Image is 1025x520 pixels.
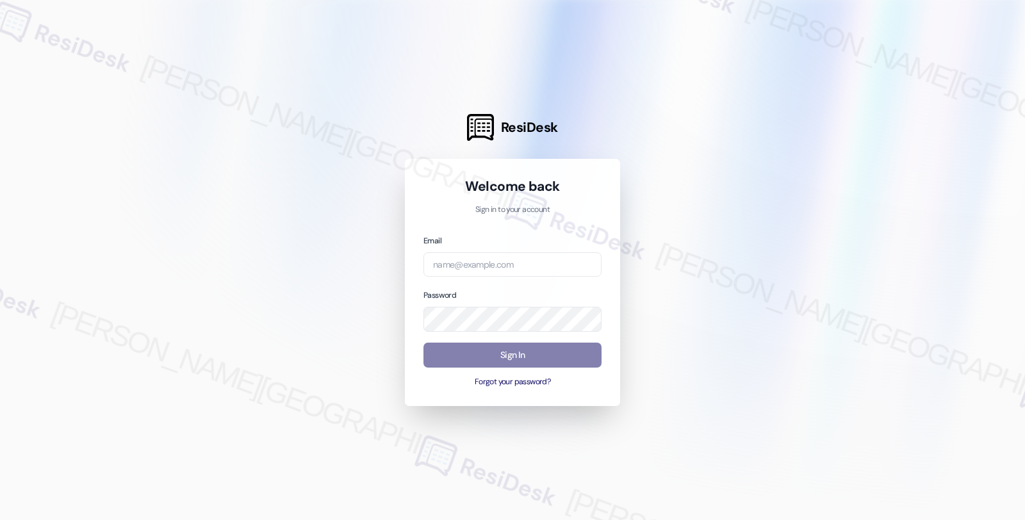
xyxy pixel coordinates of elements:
[423,252,602,277] input: name@example.com
[423,177,602,195] h1: Welcome back
[423,290,456,300] label: Password
[501,118,558,136] span: ResiDesk
[423,204,602,216] p: Sign in to your account
[467,114,494,141] img: ResiDesk Logo
[423,377,602,388] button: Forgot your password?
[423,343,602,368] button: Sign In
[423,236,441,246] label: Email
